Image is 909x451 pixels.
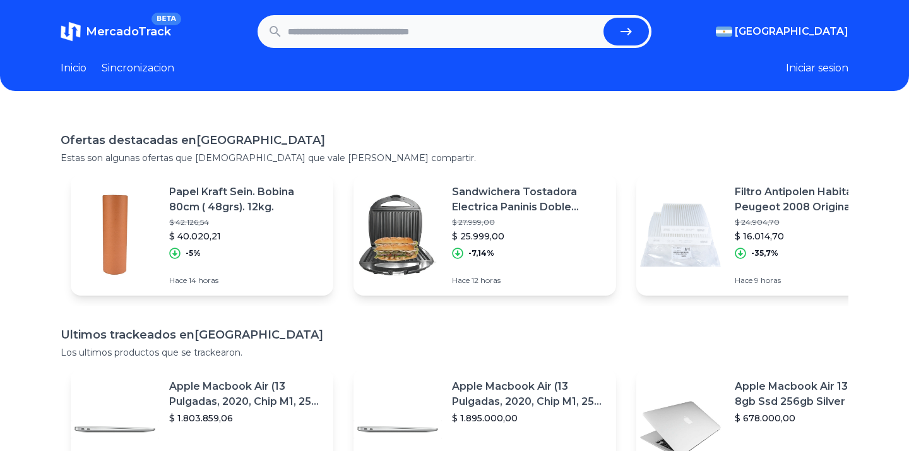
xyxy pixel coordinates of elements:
p: $ 16.014,70 [735,230,889,243]
img: Featured image [636,191,725,279]
p: -7,14% [468,248,494,258]
img: Featured image [353,191,442,279]
span: MercadoTrack [86,25,171,39]
p: Apple Macbook Air (13 Pulgadas, 2020, Chip M1, 256 Gb De Ssd, 8 Gb De Ram) - Plata [452,379,606,409]
p: $ 40.020,21 [169,230,323,243]
p: Hace 12 horas [452,275,606,286]
p: $ 1.803.859,06 [169,412,323,424]
p: $ 678.000,00 [735,412,889,424]
p: $ 42.126,54 [169,217,323,227]
a: Sincronizacion [102,61,174,76]
p: Hace 9 horas [735,275,889,286]
p: $ 27.999,00 [452,217,606,227]
p: -35,7% [751,248,778,258]
p: $ 24.904,70 [735,217,889,227]
p: Hace 14 horas [169,275,323,286]
img: Argentina [716,27,732,37]
img: MercadoTrack [61,21,81,42]
p: $ 25.999,00 [452,230,606,243]
img: Featured image [71,191,159,279]
span: [GEOGRAPHIC_DATA] [735,24,848,39]
p: Los ultimos productos que se trackearon. [61,346,848,359]
a: Featured imageSandwichera Tostadora Electrica Paninis Doble Winco W-018 Co$ 27.999,00$ 25.999,00-... [353,174,616,296]
a: MercadoTrackBETA [61,21,171,42]
p: Papel Kraft Sein. Bobina 80cm ( 48grs). 12kg. [169,184,323,215]
button: Iniciar sesion [786,61,848,76]
p: Filtro Antipolen Habitaculo Peugeot 2008 Original 1609428080 [735,184,889,215]
h1: Ofertas destacadas en [GEOGRAPHIC_DATA] [61,131,848,149]
p: $ 1.895.000,00 [452,412,606,424]
p: -5% [186,248,201,258]
h1: Ultimos trackeados en [GEOGRAPHIC_DATA] [61,326,848,344]
a: Featured imagePapel Kraft Sein. Bobina 80cm ( 48grs). 12kg.$ 42.126,54$ 40.020,21-5%Hace 14 horas [71,174,333,296]
p: Apple Macbook Air 13 Core I5 8gb Ssd 256gb Silver [735,379,889,409]
a: Featured imageFiltro Antipolen Habitaculo Peugeot 2008 Original 1609428080$ 24.904,70$ 16.014,70-... [636,174,899,296]
p: Sandwichera Tostadora Electrica Paninis Doble Winco W-018 Co [452,184,606,215]
button: [GEOGRAPHIC_DATA] [716,24,848,39]
p: Estas son algunas ofertas que [DEMOGRAPHIC_DATA] que vale [PERSON_NAME] compartir. [61,152,848,164]
span: BETA [151,13,181,25]
p: Apple Macbook Air (13 Pulgadas, 2020, Chip M1, 256 Gb De Ssd, 8 Gb De Ram) - Plata [169,379,323,409]
a: Inicio [61,61,86,76]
